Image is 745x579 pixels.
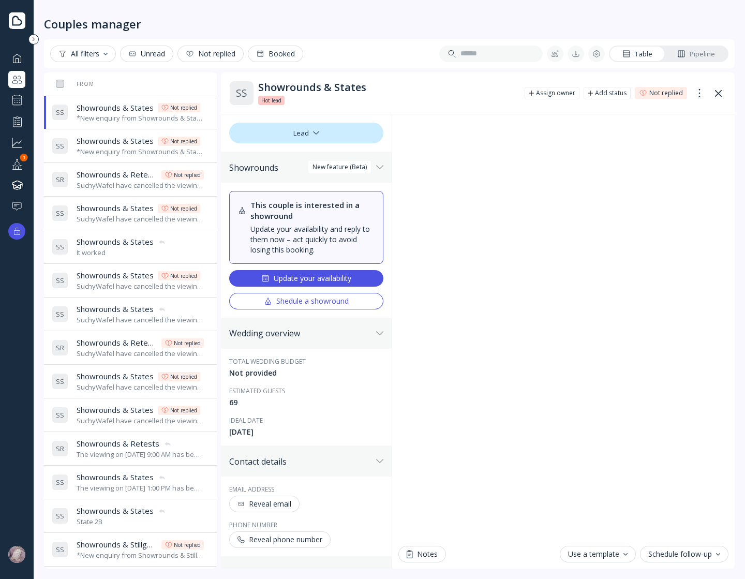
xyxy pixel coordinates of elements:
[237,500,291,508] div: Reveal email
[8,155,25,172] a: Your profile1
[52,339,68,356] div: S R
[52,407,68,423] div: S S
[77,304,154,315] span: Showrounds & States
[229,357,383,366] div: Total wedding budget
[52,205,68,221] div: S S
[186,50,235,58] div: Not replied
[52,239,68,255] div: S S
[229,416,383,425] div: Ideal date
[8,176,25,194] div: Knowledge hub
[77,181,204,190] div: SuchyWafel have cancelled the viewing scheduled for [DATE] 11:00 AM
[595,89,627,97] div: Add status
[229,521,383,529] div: Phone number
[77,551,204,560] div: *New enquiry from Showrounds & Stillgoing:* Hi there! We were hoping to use the Bridebook calenda...
[170,373,197,381] div: Not replied
[77,405,154,415] span: Showrounds & States
[52,440,68,457] div: S R
[398,114,728,540] iframe: Chat
[77,483,204,493] div: The viewing on [DATE] 1:00 PM has been successfully cancelled by SuchyWafel.
[77,281,204,291] div: SuchyWafel have cancelled the viewing scheduled for [DATE] 11:30 AM
[261,274,351,283] div: Update your availability
[649,89,683,97] div: Not replied
[8,198,25,215] a: Help & support
[77,517,166,527] div: State 2B
[44,17,141,31] div: Couples manager
[648,550,720,558] div: Schedule follow-up
[229,531,331,548] button: Reveal phone number
[120,46,173,62] button: Unread
[77,169,157,180] span: Showrounds & Retests99
[77,438,159,449] span: Showrounds & Retests
[77,371,154,382] span: Showrounds & States
[77,472,154,483] span: Showrounds & States
[77,203,154,214] span: Showrounds & States
[8,71,25,88] a: Couples manager
[250,200,375,222] div: This couple is interested in a showround
[52,474,68,491] div: S S
[677,49,715,59] div: Pipeline
[229,270,383,287] button: Update your availability
[264,297,349,305] div: Shedule a showround
[52,306,68,322] div: S S
[229,368,383,378] div: Not provided
[170,103,197,112] div: Not replied
[8,134,25,151] a: Grow your business
[8,50,25,67] a: Dashboard
[77,539,157,550] span: Showrounds & Stillgoing
[52,508,68,524] div: S S
[229,567,372,577] div: Also enquired at
[77,102,154,113] span: Showrounds & States
[177,46,244,62] button: Not replied
[20,154,28,161] div: 1
[77,349,204,359] div: SuchyWafel have cancelled the viewing scheduled for [DATE] 10:00 AM
[77,147,204,157] div: *New enquiry from Showrounds & States:* Hi there! We were hoping to use the Bridebook calendar to...
[640,546,728,562] button: Schedule follow-up
[8,92,25,109] a: Showrounds Scheduler
[229,397,383,408] div: 69
[77,236,154,247] span: Showrounds & States
[77,450,204,459] div: The viewing on [DATE] 9:00 AM has been successfully created by SuchyWafel.
[52,104,68,121] div: S S
[52,138,68,154] div: S S
[229,456,372,467] div: Contact details
[77,113,204,123] div: *New enquiry from Showrounds & States:* Hi there, We’re very interested in your venue for our spe...
[248,46,303,62] button: Booked
[312,163,367,171] div: New feature (Beta)
[170,137,197,145] div: Not replied
[250,224,375,255] div: Update your availability and reply to them now – act quickly to avoid losing this booking.
[398,546,446,562] button: Notes
[52,541,68,558] div: S S
[77,214,204,224] div: SuchyWafel have cancelled the viewing scheduled for [DATE] 11:30 AM
[229,427,383,437] div: [DATE]
[52,272,68,289] div: S S
[622,49,652,59] div: Table
[229,162,372,173] div: Showrounds
[8,113,25,130] a: Performance
[229,387,383,395] div: Estimated guests
[50,46,116,62] button: All filters
[52,171,68,188] div: S R
[52,80,94,87] div: From
[77,136,154,146] span: Showrounds & States
[174,339,201,347] div: Not replied
[229,293,383,309] button: Shedule a showround
[77,382,204,392] div: SuchyWafel have cancelled the viewing scheduled for [DATE] 11:30 AM
[52,373,68,390] div: S S
[229,496,300,512] button: Reveal email
[256,50,295,58] div: Booked
[8,155,25,172] div: Your profile
[174,171,201,179] div: Not replied
[170,272,197,280] div: Not replied
[229,123,383,143] div: Lead
[536,89,575,97] div: Assign owner
[77,337,157,348] span: Showrounds & Retests
[229,81,254,106] div: S S
[170,204,197,213] div: Not replied
[174,541,201,549] div: Not replied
